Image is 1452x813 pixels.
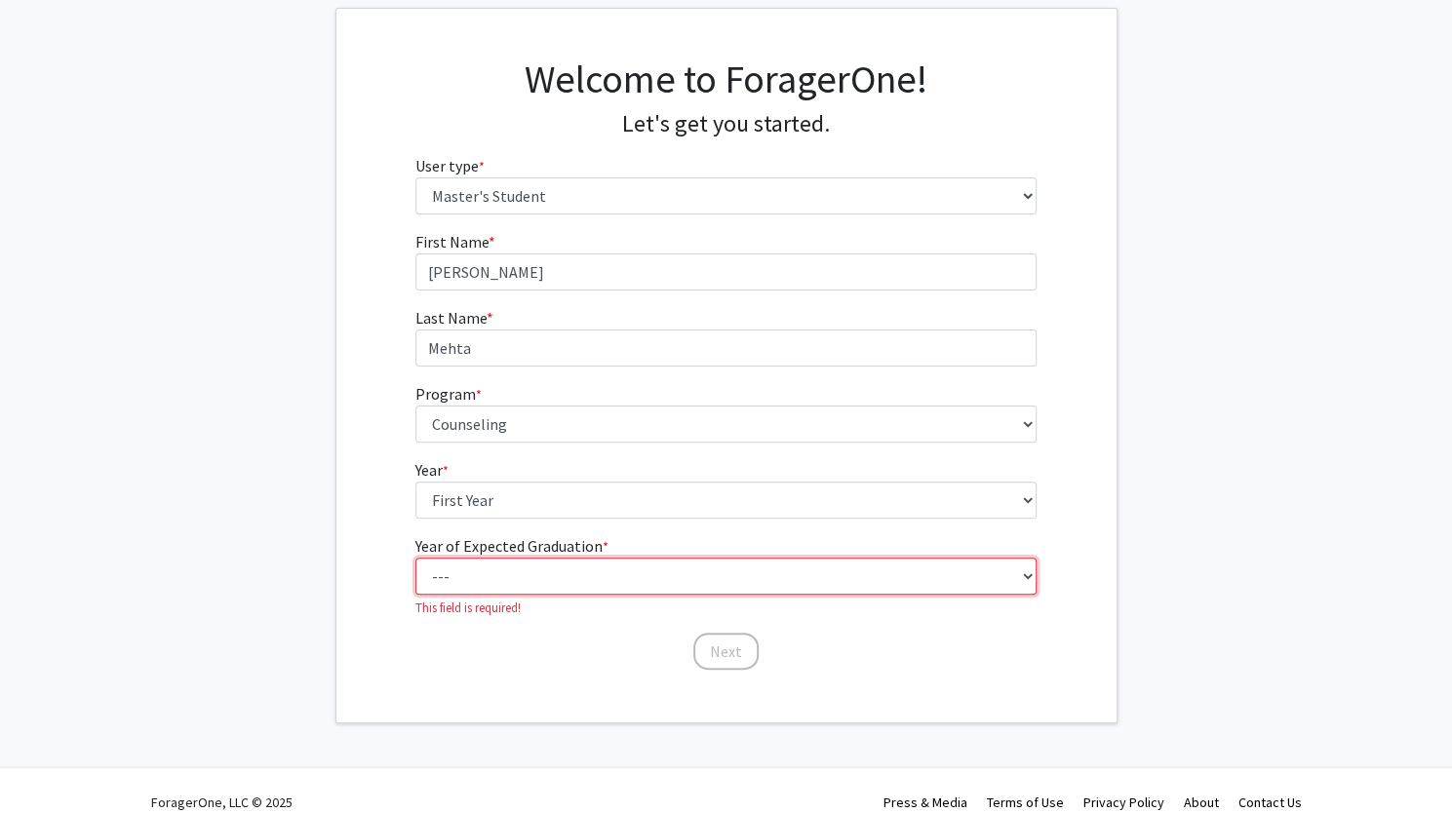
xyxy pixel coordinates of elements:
[987,794,1064,811] a: Terms of Use
[1083,794,1164,811] a: Privacy Policy
[15,725,83,798] iframe: Chat
[415,232,489,252] span: First Name
[415,382,482,406] label: Program
[883,794,967,811] a: Press & Media
[415,308,487,328] span: Last Name
[415,110,1037,138] h4: Let's get you started.
[415,56,1037,102] h1: Welcome to ForagerOne!
[415,458,449,482] label: Year
[1238,794,1302,811] a: Contact Us
[415,534,608,558] label: Year of Expected Graduation
[1184,794,1219,811] a: About
[415,599,1037,617] p: This field is required!
[693,633,759,670] button: Next
[415,154,485,177] label: User type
